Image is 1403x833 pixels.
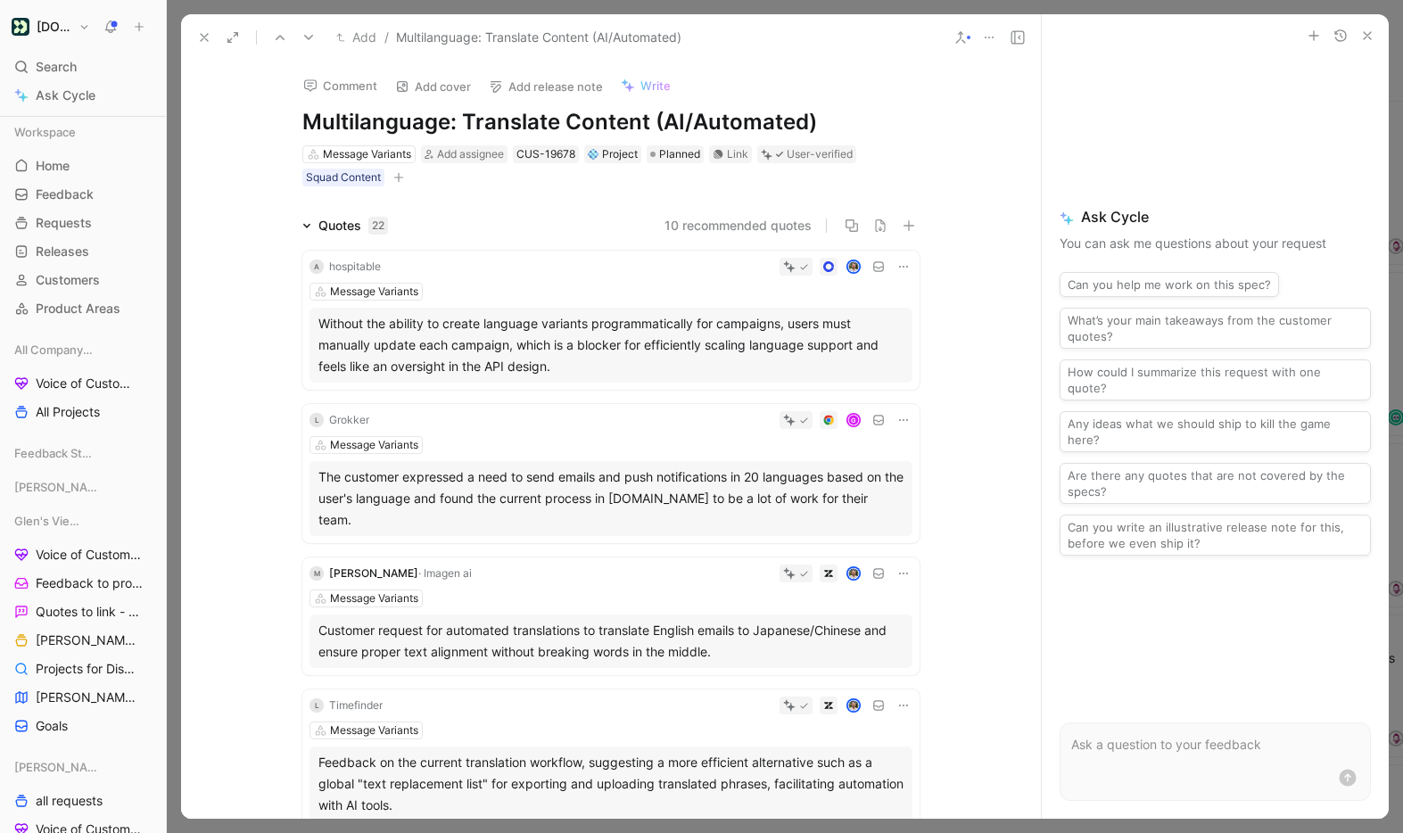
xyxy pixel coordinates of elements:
[330,283,418,301] div: Message Variants
[787,145,853,163] div: User-verified
[7,295,159,322] a: Product Areas
[7,336,159,425] div: All Company ViewsVoice of Customer - All AreasAll Projects
[7,210,159,236] a: Requests
[7,541,159,568] a: Voice of Customer - [PERSON_NAME]
[36,271,100,289] span: Customers
[1060,272,1279,297] button: Can you help me work on this spec?
[14,444,93,462] span: Feedback Streams
[659,145,700,163] span: Planned
[418,566,472,580] span: · Imagen ai
[318,215,388,236] div: Quotes
[36,214,92,232] span: Requests
[7,598,159,625] a: Quotes to link - [PERSON_NAME]
[36,574,144,592] span: Feedback to process - [PERSON_NAME]
[330,590,418,607] div: Message Variants
[848,700,860,712] img: avatar
[329,411,369,429] div: Grokker
[36,375,141,392] span: Voice of Customer - All Areas
[7,440,159,466] div: Feedback Streams
[848,415,860,426] div: G
[1060,411,1371,452] button: Any ideas what we should ship to kill the game here?
[37,19,71,35] h1: [DOMAIN_NAME]
[36,717,68,735] span: Goals
[1060,463,1371,504] button: Are there any quotes that are not covered by the specs?
[7,181,159,208] a: Feedback
[36,660,137,678] span: Projects for Discovery
[7,713,159,739] a: Goals
[848,261,860,273] img: avatar
[36,546,143,564] span: Voice of Customer - [PERSON_NAME]
[36,300,120,318] span: Product Areas
[664,215,812,236] button: 10 recommended quotes
[7,14,95,39] button: Customer.io[DOMAIN_NAME]
[384,27,389,48] span: /
[7,656,159,682] a: Projects for Discovery
[7,474,159,506] div: [PERSON_NAME] Views
[613,73,679,98] button: Write
[7,153,159,179] a: Home
[7,370,159,397] a: Voice of Customer - All Areas
[36,792,103,810] span: all requests
[330,436,418,454] div: Message Variants
[7,507,159,534] div: Glen's Views
[7,570,159,597] a: Feedback to process - [PERSON_NAME]
[588,149,598,160] img: 💠
[727,145,748,163] div: Link
[36,85,95,106] span: Ask Cycle
[7,119,159,145] div: Workspace
[7,474,159,500] div: [PERSON_NAME] Views
[7,82,159,109] a: Ask Cycle
[7,238,159,265] a: Releases
[7,627,159,654] a: [PERSON_NAME]'s Owned Projects
[481,74,611,99] button: Add release note
[36,603,142,621] span: Quotes to link - [PERSON_NAME]
[14,758,99,776] span: [PERSON_NAME]'s Views
[1060,308,1371,349] button: What’s your main takeaways from the customer quotes?
[640,78,671,94] span: Write
[309,260,324,274] div: A
[7,788,159,814] a: all requests
[295,215,395,236] div: Quotes22
[7,684,159,711] a: [PERSON_NAME] - Initiatives
[36,56,77,78] span: Search
[7,54,159,80] div: Search
[14,123,76,141] span: Workspace
[309,413,324,427] div: L
[7,267,159,293] a: Customers
[588,145,638,163] div: Project
[36,157,70,175] span: Home
[330,722,418,739] div: Message Variants
[36,186,94,203] span: Feedback
[387,74,479,99] button: Add cover
[647,145,704,163] div: Planned
[36,631,143,649] span: [PERSON_NAME]'s Owned Projects
[1060,359,1371,400] button: How could I summarize this request with one quote?
[7,336,159,363] div: All Company Views
[329,566,418,580] span: [PERSON_NAME]
[309,698,324,713] div: L
[306,169,381,186] div: Squad Content
[14,341,94,359] span: All Company Views
[7,440,159,472] div: Feedback Streams
[323,145,411,163] div: Message Variants
[437,147,504,161] span: Add assignee
[318,313,904,377] div: Without the ability to create language variants programmatically for campaigns, users must manual...
[36,403,100,421] span: All Projects
[1060,206,1371,227] span: Ask Cycle
[368,217,388,235] div: 22
[36,689,141,706] span: [PERSON_NAME] - Initiatives
[7,399,159,425] a: All Projects
[14,512,85,530] span: Glen's Views
[12,18,29,36] img: Customer.io
[1060,515,1371,556] button: Can you write an illustrative release note for this, before we even ship it?
[329,697,383,714] div: Timefinder
[36,243,89,260] span: Releases
[329,258,381,276] div: hospitable
[332,27,381,48] button: Add
[318,752,904,816] div: Feedback on the current translation workflow, suggesting a more efficient alternative such as a g...
[1060,233,1371,254] p: You can ask me questions about your request
[516,145,575,163] div: CUS-19678
[318,466,904,531] div: The customer expressed a need to send emails and push notifications in 20 languages based on the ...
[7,507,159,739] div: Glen's ViewsVoice of Customer - [PERSON_NAME]Feedback to process - [PERSON_NAME]Quotes to link - ...
[302,108,920,136] h1: Multilanguage: Translate Content (AI/Automated)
